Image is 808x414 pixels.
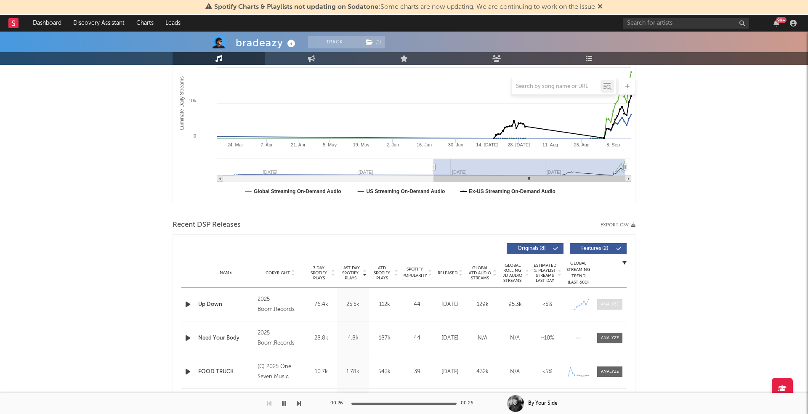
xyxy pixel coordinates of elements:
[227,142,243,147] text: 24. Mar
[371,265,393,281] span: ATD Spotify Plays
[291,142,306,147] text: 21. Apr
[371,368,398,376] div: 543k
[179,76,185,130] text: Luminate Daily Streams
[386,142,399,147] text: 2. Jun
[468,334,497,342] div: N/A
[436,334,464,342] div: [DATE]
[773,20,779,27] button: 99+
[512,246,551,251] span: Originals ( 8 )
[533,300,561,309] div: <5%
[189,98,196,103] text: 10k
[254,188,341,194] text: Global Streaming On-Demand Audio
[323,142,337,147] text: 5. May
[570,243,627,254] button: Features(2)
[402,266,427,279] span: Spotify Popularity
[308,36,361,48] button: Track
[436,300,464,309] div: [DATE]
[501,334,529,342] div: N/A
[130,15,159,32] a: Charts
[542,142,558,147] text: 11. Aug
[308,368,335,376] div: 10.7k
[512,83,601,90] input: Search by song name or URL
[468,265,492,281] span: Global ATD Audio Streams
[468,300,497,309] div: 129k
[308,265,330,281] span: 7 Day Spotify Plays
[173,34,635,203] svg: Luminate Daily Consumption
[436,368,464,376] div: [DATE]
[194,133,196,138] text: 0
[606,142,620,147] text: 8. Sep
[367,188,445,194] text: US Streaming On-Demand Audio
[361,36,385,48] span: ( 1 )
[198,368,253,376] a: FOOD TRUCK
[371,300,398,309] div: 112k
[507,243,563,254] button: Originals(8)
[776,17,787,23] div: 99 +
[339,300,367,309] div: 25.5k
[533,368,561,376] div: <5%
[461,398,478,409] div: 00:26
[533,334,561,342] div: ~ 10 %
[533,263,556,283] span: Estimated % Playlist Streams Last Day
[258,328,303,348] div: 2025 Boom.Records
[339,334,367,342] div: 4.8k
[330,398,347,409] div: 00:26
[159,15,186,32] a: Leads
[361,36,385,48] button: (1)
[308,300,335,309] div: 76.4k
[601,223,635,228] button: Export CSV
[371,334,398,342] div: 187k
[258,295,303,315] div: 2025 Boom.Records
[67,15,130,32] a: Discovery Assistant
[476,142,498,147] text: 14. [DATE]
[417,142,432,147] text: 16. Jun
[448,142,463,147] text: 30. Jun
[198,334,253,342] a: Need Your Body
[468,368,497,376] div: 432k
[198,300,253,309] a: Up Down
[623,18,749,29] input: Search for artists
[508,142,530,147] text: 28. [DATE]
[438,271,457,276] span: Released
[266,271,290,276] span: Copyright
[339,368,367,376] div: 1.78k
[402,300,432,309] div: 44
[566,260,591,286] div: Global Streaming Trend (Last 60D)
[501,368,529,376] div: N/A
[353,142,370,147] text: 19. May
[260,142,273,147] text: 7. Apr
[339,265,361,281] span: Last Day Spotify Plays
[575,246,614,251] span: Features ( 2 )
[469,188,555,194] text: Ex-US Streaming On-Demand Audio
[528,400,558,407] div: By Your Side
[574,142,590,147] text: 25. Aug
[598,4,603,11] span: Dismiss
[308,334,335,342] div: 28.8k
[198,270,253,276] div: Name
[173,220,241,230] span: Recent DSP Releases
[236,36,298,50] div: bradeazy
[501,300,529,309] div: 95.3k
[402,368,432,376] div: 39
[214,4,378,11] span: Spotify Charts & Playlists not updating on Sodatone
[501,263,524,283] span: Global Rolling 7D Audio Streams
[27,15,67,32] a: Dashboard
[214,4,595,11] span: : Some charts are now updating. We are continuing to work on the issue
[402,334,432,342] div: 44
[258,362,303,382] div: (C) 2025 One Seven Music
